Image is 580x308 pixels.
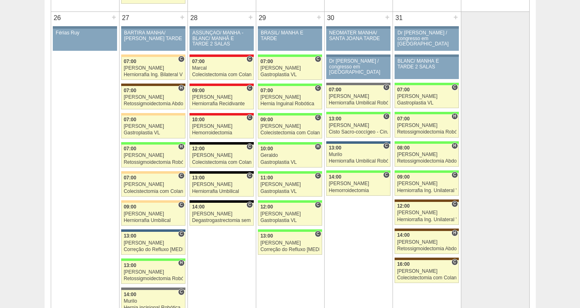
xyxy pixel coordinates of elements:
[190,115,253,138] a: C 10:00 [PERSON_NAME] Hemorroidectomia
[124,146,136,152] span: 07:00
[124,211,183,217] div: [PERSON_NAME]
[192,66,251,71] div: Marcal
[246,202,253,208] span: Consultório
[124,263,136,268] span: 13:00
[397,123,456,128] div: [PERSON_NAME]
[397,129,456,135] div: Retossigmoidectomia Robótica
[397,30,456,47] div: Dr [PERSON_NAME] / congresso em [GEOGRAPHIC_DATA]
[121,288,185,290] div: Key: Santa Catarina
[124,30,183,41] div: BARTIRA MANHÃ/ [PERSON_NAME] TARDE
[326,54,390,57] div: Key: Aviso
[329,152,388,157] div: Murilo
[258,174,322,197] a: C 11:00 [PERSON_NAME] Gastroplastia VL
[397,188,456,193] div: Herniorrafia Ing. Unilateral VL
[192,218,251,223] div: Degastrogastrectomia sem vago
[121,54,185,57] div: Key: Bartira
[260,218,320,223] div: Gastroplastia VL
[121,145,185,168] a: H 07:00 [PERSON_NAME] Retossigmoidectomia Robótica
[246,172,253,179] span: Consultório
[260,59,273,64] span: 07:00
[192,182,251,187] div: [PERSON_NAME]
[260,95,320,100] div: [PERSON_NAME]
[124,233,136,239] span: 13:00
[258,29,322,51] a: BRASIL/ MANHÃ E TARDE
[190,86,253,109] a: C 09:00 [PERSON_NAME] Herniorrafia Recidivante
[53,26,117,29] div: Key: Aviso
[395,85,458,108] a: C 07:00 [PERSON_NAME] Gastroplastia VL
[258,171,322,174] div: Key: Brasil
[397,246,456,251] div: Retossigmoidectomia Abdominal VL
[397,203,410,209] span: 12:00
[190,145,253,168] a: C 12:00 [PERSON_NAME] Colecistectomia com Colangiografia VL
[329,123,388,128] div: [PERSON_NAME]
[258,145,322,168] a: H 10:00 Geraldo Gastroplastia VL
[190,142,253,145] div: Key: Blanc
[261,30,319,41] div: BRASIL/ MANHÃ E TARDE
[124,160,183,165] div: Retossigmoidectomia Robótica
[395,199,458,202] div: Key: Santa Joana
[395,57,458,79] a: BLANC/ MANHÃ E TARDE 2 SALAS
[260,204,273,210] span: 12:00
[258,142,322,145] div: Key: Brasil
[326,29,390,51] a: NEOMATER MANHÃ/ SANTA JOANA TARDE
[451,230,458,236] span: Hospital
[258,54,322,57] div: Key: Brasil
[258,203,322,226] a: C 12:00 [PERSON_NAME] Gastroplastia VL
[451,113,458,120] span: Hospital
[326,85,390,108] a: C 07:00 [PERSON_NAME] Herniorrafia Umbilical Robótica
[316,12,323,23] div: +
[192,189,251,194] div: Herniorrafia Umbilical
[260,175,273,181] span: 11:00
[258,113,322,115] div: Key: Brasil
[246,85,253,91] span: Consultório
[397,100,456,106] div: Gastroplastia VL
[124,269,183,275] div: [PERSON_NAME]
[124,117,136,122] span: 07:00
[178,289,184,295] span: Consultório
[260,211,320,217] div: [PERSON_NAME]
[451,172,458,178] span: Consultório
[192,95,251,100] div: [PERSON_NAME]
[260,117,273,122] span: 09:00
[397,181,456,186] div: [PERSON_NAME]
[329,159,388,164] div: Herniorrafia Umbilical Robótica
[260,247,320,252] div: Correção do Refluxo [MEDICAL_DATA] esofágico Robótico
[192,153,251,158] div: [PERSON_NAME]
[326,114,390,137] a: C 13:00 [PERSON_NAME] Cisto Sacro-coccígeo - Cirurgia
[178,172,184,179] span: Consultório
[397,275,456,281] div: Colecistectomia com Colangiografia VL
[121,261,185,284] a: H 13:00 [PERSON_NAME] Retossigmoidectomia Robótica
[192,211,251,217] div: [PERSON_NAME]
[192,101,251,106] div: Herniorrafia Recidivante
[260,240,320,246] div: [PERSON_NAME]
[395,144,458,167] a: H 08:00 [PERSON_NAME] Retossigmoidectomia Abdominal VL
[178,85,184,91] span: Hospital
[329,129,388,135] div: Cisto Sacro-coccígeo - Cirurgia
[124,101,183,106] div: Retossigmoidectomia Abdominal VL
[247,12,254,23] div: +
[124,204,136,210] span: 09:00
[190,113,253,115] div: Key: Assunção
[111,12,117,23] div: +
[192,59,205,64] span: 07:00
[260,124,320,129] div: [PERSON_NAME]
[329,145,341,151] span: 13:00
[192,124,251,129] div: [PERSON_NAME]
[190,200,253,203] div: Key: Blanc
[384,12,391,23] div: +
[451,259,458,265] span: Consultório
[395,173,458,196] a: C 09:00 [PERSON_NAME] Herniorrafia Ing. Unilateral VL
[192,130,251,136] div: Hemorroidectomia
[329,94,388,99] div: [PERSON_NAME]
[397,261,410,267] span: 16:00
[246,143,253,150] span: Consultório
[121,57,185,80] a: C 07:00 [PERSON_NAME] Herniorrafia Ing. Bilateral VL
[452,12,459,23] div: +
[397,87,410,93] span: 07:00
[393,12,406,24] div: 31
[256,12,269,24] div: 29
[124,72,183,77] div: Herniorrafia Ing. Bilateral VL
[326,57,390,79] a: Dr [PERSON_NAME] / congresso em [GEOGRAPHIC_DATA]
[395,29,458,51] a: Dr [PERSON_NAME] / congresso em [GEOGRAPHIC_DATA]
[121,115,185,138] a: 07:00 [PERSON_NAME] Gastroplastia VL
